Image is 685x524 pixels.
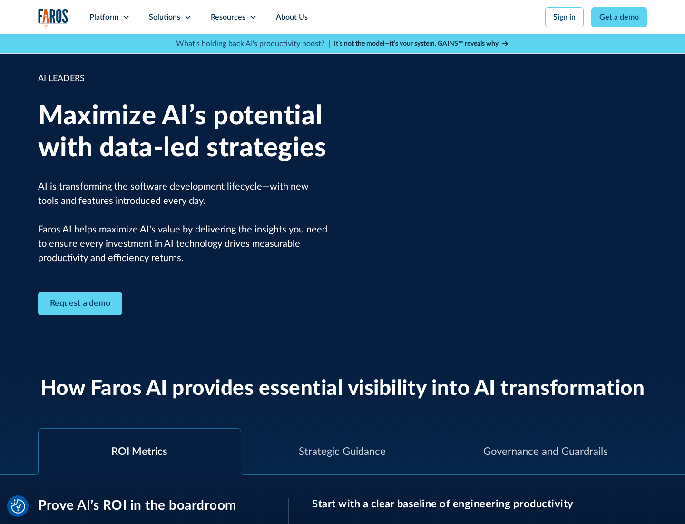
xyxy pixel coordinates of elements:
img: Logo of the analytics and reporting company Faros. [38,9,68,28]
h2: How Faros AI provides essential visibility into AI transformation [40,376,645,402]
strong: It’s not the model—it’s your system. GAINS™ reveals why [334,40,499,47]
div: Platform [89,11,118,23]
a: home [38,9,68,28]
h1: Maximize AI’s potential with data-led strategies [38,101,328,164]
button: Cookie Settings [11,499,25,514]
h3: Prove AI’s ROI in the boardroom [38,498,265,514]
div: Resources [211,11,245,23]
div: Governance and Guardrails [483,444,608,460]
div: Solutions [149,11,180,23]
a: Get a demo [591,7,647,27]
a: It’s not the model—it’s your system. GAINS™ reveals why [334,39,509,49]
a: Contact Modal [38,292,122,315]
div: Strategic Guidance [299,444,386,460]
p: What's holding back AI's productivity boost? | [176,38,330,50]
div: ROI Metrics [111,444,167,460]
div: AI LEADERS [38,72,328,85]
h3: Start with a clear baseline of engineering productivity [312,498,647,510]
p: AI is transforming the software development lifecycle—with new tools and features introduced ever... [38,180,328,265]
img: Revisit consent button [11,499,25,514]
a: Sign in [545,7,584,27]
